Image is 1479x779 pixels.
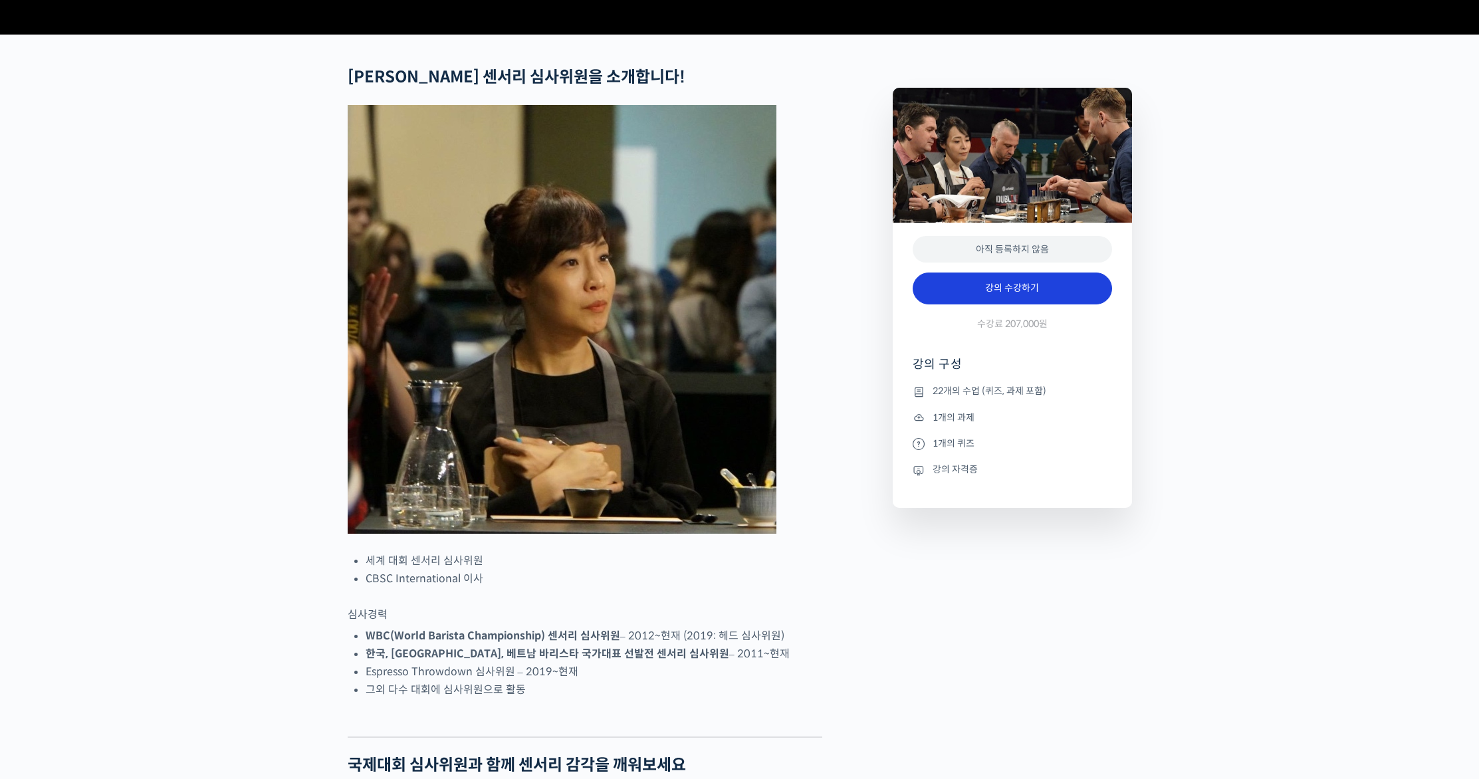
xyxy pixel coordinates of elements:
[913,462,1112,478] li: 강의 자격증
[913,236,1112,263] div: 아직 등록하지 않음
[366,645,822,663] li: – 2011~현재
[348,67,685,87] strong: [PERSON_NAME] 센서리 심사위원을 소개합니다!
[913,435,1112,451] li: 1개의 퀴즈
[366,629,620,643] strong: WBC(World Barista Championship) 센서리 심사위원
[977,318,1048,330] span: 수강료 207,000원
[348,755,686,775] strong: 국제대회 심사위원과 함께 센서리 감각을 깨워보세요
[366,627,822,645] li: – 2012~현재 (2019: 헤드 심사위원)
[348,606,822,623] p: 심사경력
[171,421,255,455] a: 설정
[205,441,221,452] span: 설정
[366,647,729,661] strong: 한국, [GEOGRAPHIC_DATA], 베트남 바리스타 국가대표 선발전 센서리 심사위원
[366,570,822,588] li: CBSC International 이사
[122,442,138,453] span: 대화
[88,421,171,455] a: 대화
[913,356,1112,383] h4: 강의 구성
[366,663,822,681] li: Espresso Throwdown 심사위원 – 2019~현재
[4,421,88,455] a: 홈
[366,552,822,570] li: 세계 대회 센서리 심사위원
[42,441,50,452] span: 홈
[913,409,1112,425] li: 1개의 과제
[366,681,822,699] li: 그외 다수 대회에 심사위원으로 활동
[913,273,1112,304] a: 강의 수강하기
[913,384,1112,399] li: 22개의 수업 (퀴즈, 과제 포함)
